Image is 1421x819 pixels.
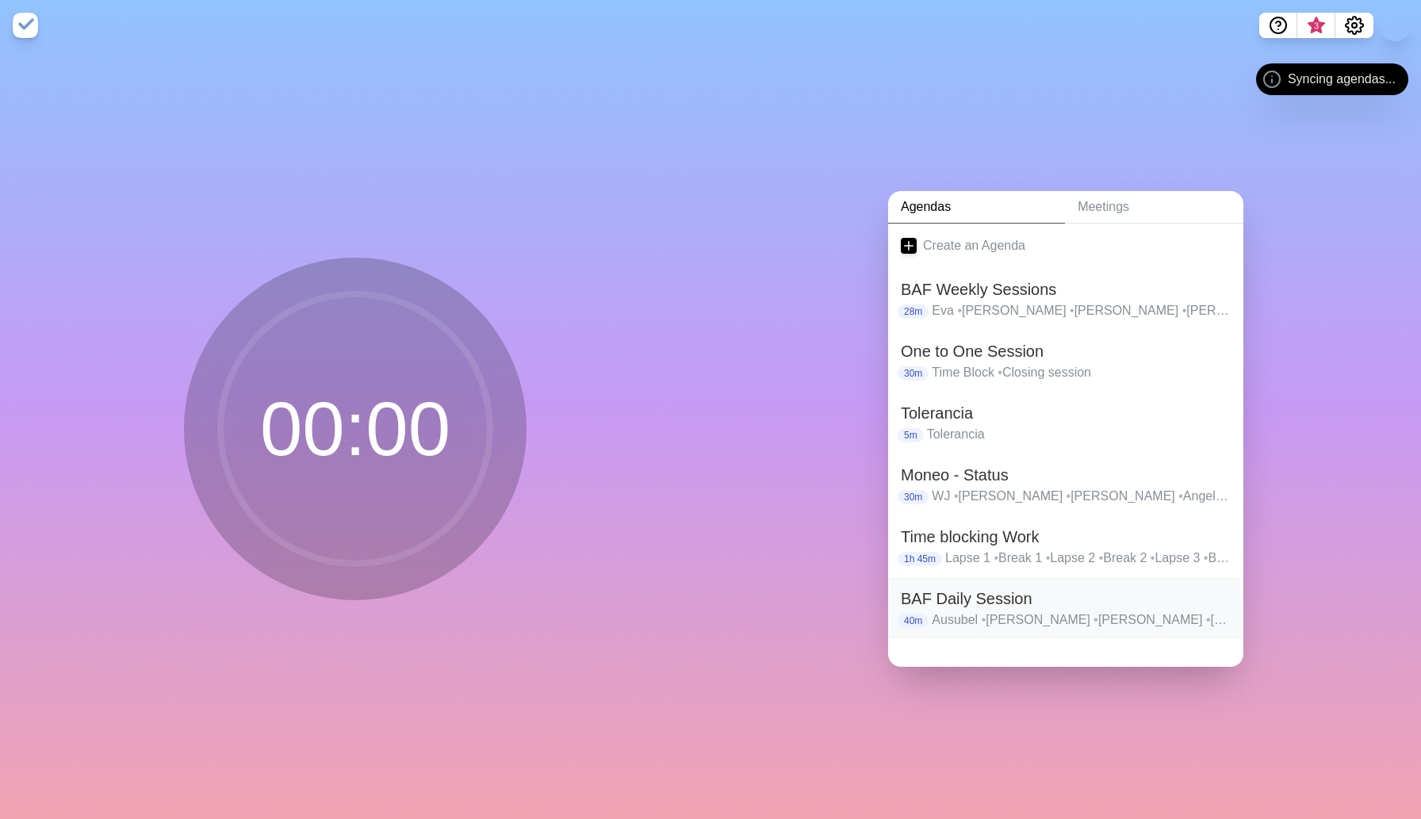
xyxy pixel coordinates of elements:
[898,614,929,628] p: 40m
[888,224,1243,268] a: Create an Agenda
[901,525,1231,549] h2: Time blocking Work
[901,277,1231,301] h2: BAF Weekly Sessions
[1065,191,1243,224] a: Meetings
[1151,551,1155,564] span: •
[1335,13,1373,38] button: Settings
[901,587,1231,610] h2: BAF Daily Session
[998,365,1002,379] span: •
[901,339,1231,363] h2: One to One Session
[957,304,962,317] span: •
[1046,551,1051,564] span: •
[1067,489,1071,503] span: •
[932,301,1231,320] p: Eva [PERSON_NAME] [PERSON_NAME] [PERSON_NAME] [PERSON_NAME] [PERSON_NAME] Angel
[945,549,1231,568] p: Lapse 1 Break 1 Lapse 2 Break 2 Lapse 3 Break 3 Lapse 4 last Break
[1094,613,1098,626] span: •
[927,425,1231,444] p: Tolerancia
[888,191,1065,224] a: Agendas
[898,304,929,319] p: 28m
[932,487,1231,506] p: WJ [PERSON_NAME] [PERSON_NAME] Angel [PERSON_NAME] [PERSON_NAME]
[1099,551,1104,564] span: •
[1204,551,1208,564] span: •
[898,552,942,566] p: 1h 45m
[1259,13,1297,38] button: Help
[932,610,1231,630] p: Ausubel [PERSON_NAME] [PERSON_NAME] [PERSON_NAME] Eva [PERSON_NAME] [PERSON_NAME] [PERSON_NAME] [...
[901,463,1231,487] h2: Moneo - Status
[1310,20,1323,33] span: 3
[13,13,38,38] img: timeblocks logo
[1206,613,1211,626] span: •
[1178,489,1183,503] span: •
[954,489,959,503] span: •
[932,363,1231,382] p: Time Block Closing session
[901,401,1231,425] h2: Tolerancia
[1297,13,1335,38] button: What’s new
[898,366,929,381] p: 30m
[1070,304,1074,317] span: •
[1182,304,1187,317] span: •
[994,551,998,564] span: •
[898,490,929,504] p: 30m
[982,613,986,626] span: •
[898,428,924,442] p: 5m
[1288,70,1396,89] span: Syncing agendas...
